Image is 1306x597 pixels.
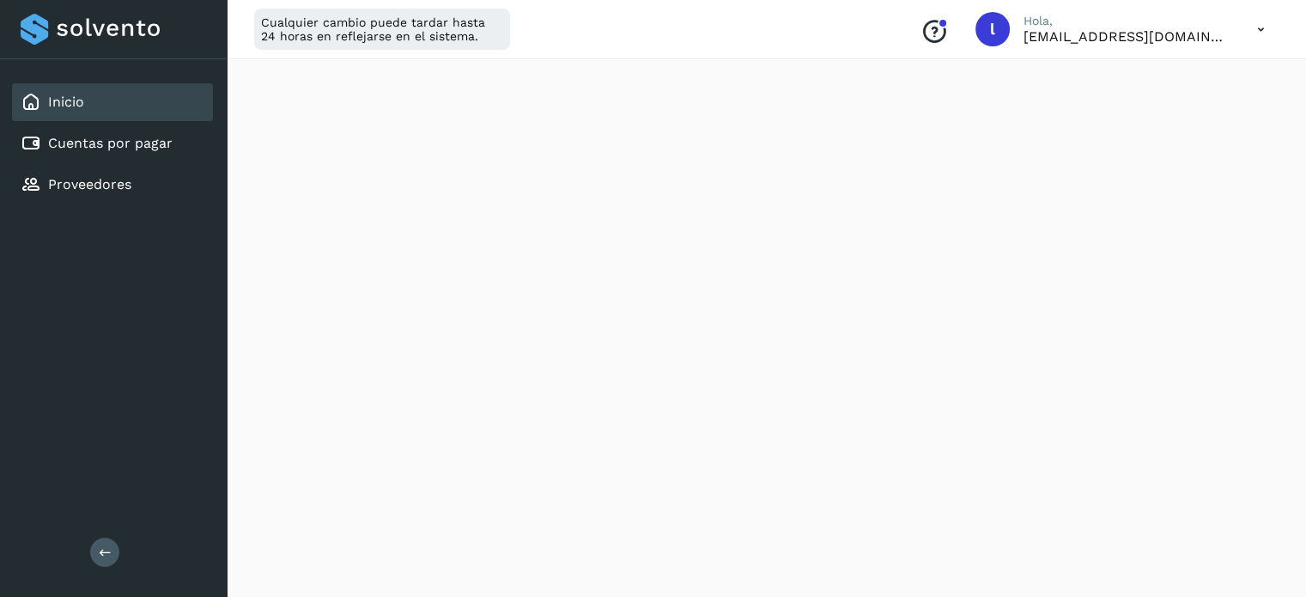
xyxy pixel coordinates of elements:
p: lc_broca@hotmail.com [1024,28,1230,45]
div: Cuentas por pagar [12,125,213,162]
div: Inicio [12,83,213,121]
a: Cuentas por pagar [48,135,173,151]
a: Inicio [48,94,84,110]
p: Hola, [1024,14,1230,28]
a: Proveedores [48,176,131,192]
div: Cualquier cambio puede tardar hasta 24 horas en reflejarse en el sistema. [254,9,510,50]
div: Proveedores [12,166,213,204]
